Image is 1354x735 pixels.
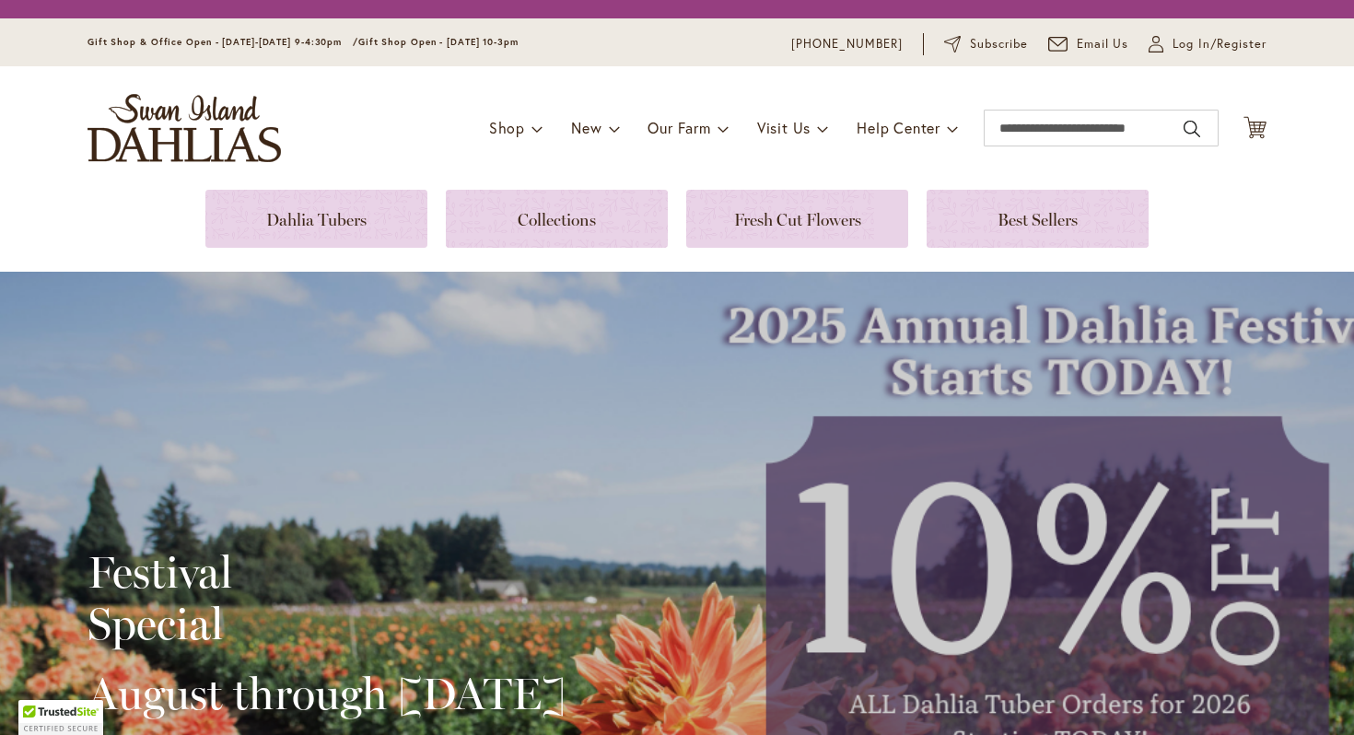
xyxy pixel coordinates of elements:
span: New [571,118,601,137]
a: [PHONE_NUMBER] [791,35,903,53]
span: Shop [489,118,525,137]
div: TrustedSite Certified [18,700,103,735]
h2: August through [DATE] [88,668,566,719]
span: Our Farm [648,118,710,137]
a: Subscribe [944,35,1028,53]
span: Gift Shop & Office Open - [DATE]-[DATE] 9-4:30pm / [88,36,358,48]
a: Log In/Register [1149,35,1266,53]
span: Help Center [857,118,940,137]
h2: Festival Special [88,546,566,649]
a: Email Us [1048,35,1129,53]
span: Email Us [1077,35,1129,53]
span: Subscribe [970,35,1028,53]
button: Search [1184,114,1200,144]
span: Gift Shop Open - [DATE] 10-3pm [358,36,519,48]
a: store logo [88,94,281,162]
span: Log In/Register [1173,35,1266,53]
span: Visit Us [757,118,811,137]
